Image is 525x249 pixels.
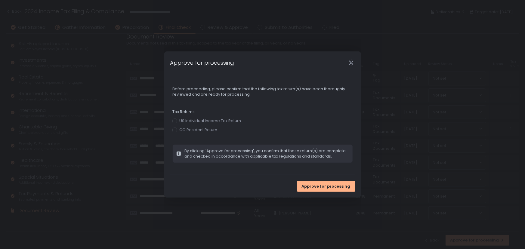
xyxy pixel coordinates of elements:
span: Before proceeding, please confirm that the following tax return(s) have been thoroughly reviewed ... [173,86,353,97]
span: Approve for processing [302,184,351,189]
span: By clicking 'Approve for processing', you confirm that these return(s) are complete and checked i... [185,148,349,159]
span: Tax Returns: [173,109,353,115]
div: Close [342,59,361,66]
h1: Approve for processing [170,59,234,67]
button: Approve for processing [297,181,355,192]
